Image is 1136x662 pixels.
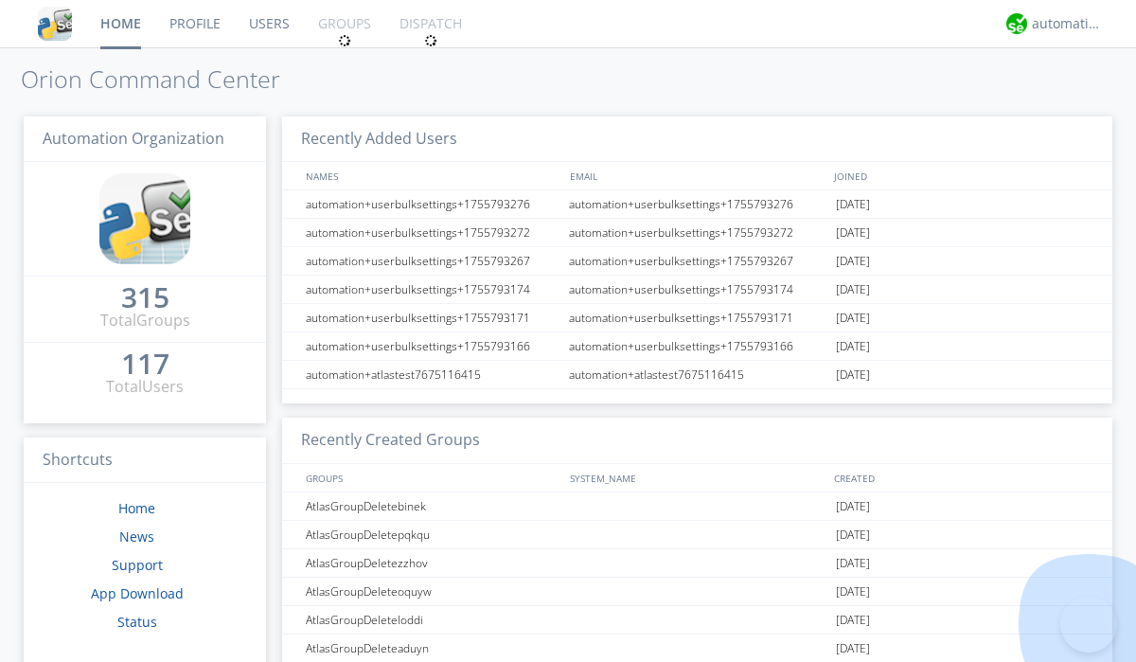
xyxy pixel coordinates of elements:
[100,310,190,331] div: Total Groups
[564,190,831,218] div: automation+userbulksettings+1755793276
[301,492,563,520] div: AtlasGroupDeletebinek
[836,578,870,606] span: [DATE]
[282,578,1112,606] a: AtlasGroupDeleteoquyw[DATE]
[43,128,224,149] span: Automation Organization
[118,499,155,517] a: Home
[301,464,560,492] div: GROUPS
[282,116,1112,163] h3: Recently Added Users
[301,361,563,388] div: automation+atlastest7675116415
[282,190,1112,219] a: automation+userbulksettings+1755793276automation+userbulksettings+1755793276[DATE]
[301,332,563,360] div: automation+userbulksettings+1755793166
[1006,13,1027,34] img: d2d01cd9b4174d08988066c6d424eccd
[282,606,1112,635] a: AtlasGroupDeleteloddi[DATE]
[301,276,563,303] div: automation+userbulksettings+1755793174
[282,361,1112,389] a: automation+atlastest7675116415automation+atlastest7675116415[DATE]
[301,578,563,605] div: AtlasGroupDeleteoquyw
[836,247,870,276] span: [DATE]
[1032,14,1103,33] div: automation+atlas
[565,162,829,189] div: EMAIL
[282,304,1112,332] a: automation+userbulksettings+1755793171automation+userbulksettings+1755793171[DATE]
[301,549,563,577] div: AtlasGroupDeletezzhov
[91,584,184,602] a: App Download
[301,635,563,662] div: AtlasGroupDeleteaduyn
[836,304,870,332] span: [DATE]
[106,376,184,398] div: Total Users
[836,606,870,635] span: [DATE]
[836,332,870,361] span: [DATE]
[1060,596,1117,653] iframe: Toggle Customer Support
[121,354,169,373] div: 117
[424,34,437,47] img: spin.svg
[282,219,1112,247] a: automation+userbulksettings+1755793272automation+userbulksettings+1755793272[DATE]
[282,492,1112,521] a: AtlasGroupDeletebinek[DATE]
[121,288,169,307] div: 315
[282,332,1112,361] a: automation+userbulksettings+1755793166automation+userbulksettings+1755793166[DATE]
[836,521,870,549] span: [DATE]
[565,464,829,492] div: SYSTEM_NAME
[282,549,1112,578] a: AtlasGroupDeletezzhov[DATE]
[112,556,163,574] a: Support
[301,162,560,189] div: NAMES
[564,361,831,388] div: automation+atlastest7675116415
[836,361,870,389] span: [DATE]
[121,288,169,310] a: 315
[119,528,154,546] a: News
[24,438,266,484] h3: Shortcuts
[282,521,1112,549] a: AtlasGroupDeletepqkqu[DATE]
[564,219,831,246] div: automation+userbulksettings+1755793272
[829,162,1094,189] div: JOINED
[301,606,563,634] div: AtlasGroupDeleteloddi
[301,521,563,548] div: AtlasGroupDeletepqkqu
[99,173,190,264] img: cddb5a64eb264b2086981ab96f4c1ba7
[282,418,1112,464] h3: Recently Created Groups
[301,247,563,275] div: automation+userbulksettings+1755793267
[301,304,563,331] div: automation+userbulksettings+1755793171
[836,492,870,521] span: [DATE]
[301,190,563,218] div: automation+userbulksettings+1755793276
[301,219,563,246] div: automation+userbulksettings+1755793272
[836,549,870,578] span: [DATE]
[836,219,870,247] span: [DATE]
[338,34,351,47] img: spin.svg
[282,247,1112,276] a: automation+userbulksettings+1755793267automation+userbulksettings+1755793267[DATE]
[836,190,870,219] span: [DATE]
[282,276,1112,304] a: automation+userbulksettings+1755793174automation+userbulksettings+1755793174[DATE]
[564,276,831,303] div: automation+userbulksettings+1755793174
[836,276,870,304] span: [DATE]
[564,332,831,360] div: automation+userbulksettings+1755793166
[829,464,1094,492] div: CREATED
[38,7,72,41] img: cddb5a64eb264b2086981ab96f4c1ba7
[121,354,169,376] a: 117
[117,613,157,631] a: Status
[564,304,831,331] div: automation+userbulksettings+1755793171
[564,247,831,275] div: automation+userbulksettings+1755793267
